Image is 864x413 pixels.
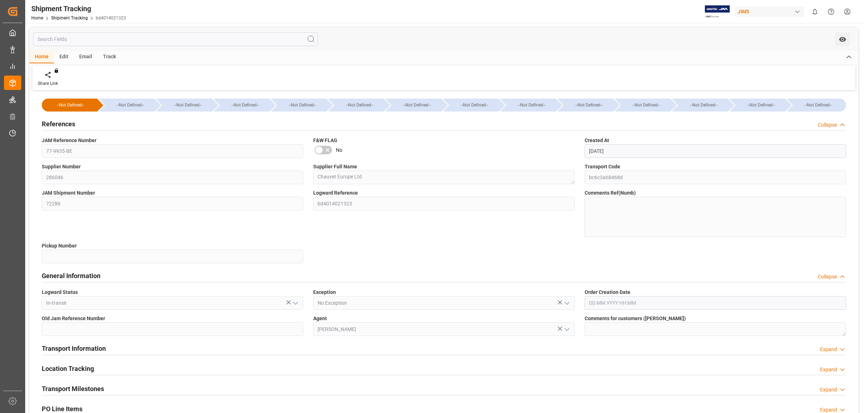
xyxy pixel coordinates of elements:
[290,298,301,309] button: open menu
[705,5,730,18] img: Exertis%20JAM%20-%20Email%20Logo.jpg_1722504956.jpg
[42,271,100,281] h2: General Information
[823,4,839,20] button: Help Center
[49,99,92,112] div: --Not Defined--
[278,99,327,112] div: --Not Defined--
[30,51,54,63] div: Home
[585,137,609,144] span: Created At
[42,163,81,171] span: Supplier Number
[221,99,269,112] div: --Not Defined--
[393,99,441,112] div: --Not Defined--
[42,289,78,296] span: Logward Status
[500,99,556,112] div: --Not Defined--
[42,344,106,353] h2: Transport Information
[156,99,212,112] div: --Not Defined--
[42,242,77,250] span: Pickup Number
[313,163,357,171] span: Supplier Full Name
[787,99,846,112] div: --Not Defined--
[214,99,269,112] div: --Not Defined--
[585,315,686,322] span: Comments for customers ([PERSON_NAME])
[450,99,499,112] div: --Not Defined--
[98,51,121,63] div: Track
[313,189,358,197] span: Logward Reference
[443,99,499,112] div: --Not Defined--
[585,289,630,296] span: Order Creation Date
[615,99,670,112] div: --Not Defined--
[794,99,842,112] div: --Not Defined--
[622,99,670,112] div: --Not Defined--
[328,99,384,112] div: --Not Defined--
[561,298,572,309] button: open menu
[730,99,785,112] div: --Not Defined--
[163,99,212,112] div: --Not Defined--
[835,32,850,46] button: open menu
[735,5,807,18] button: JIMS
[508,99,556,112] div: --Not Defined--
[313,137,337,144] span: F&W FLAG
[42,189,95,197] span: JAM Shipment Number
[42,315,105,322] span: Old Jam Reference Number
[42,364,94,373] h2: Location Tracking
[313,289,336,296] span: Exception
[99,99,154,112] div: --Not Defined--
[585,163,620,171] span: Transport Code
[271,99,327,112] div: --Not Defined--
[818,121,837,129] div: Collapse
[585,144,846,158] input: DD.MM.YYYY
[336,146,342,154] span: No
[585,189,636,197] span: Comments Ref(Numb)
[585,296,846,310] input: DD.MM.YYYY HH:MM
[672,99,728,112] div: --Not Defined--
[336,99,384,112] div: --Not Defined--
[106,99,154,112] div: --Not Defined--
[31,15,43,21] a: Home
[313,315,327,322] span: Agent
[820,366,837,373] div: Expand
[737,99,785,112] div: --Not Defined--
[33,32,318,46] input: Search Fields
[313,296,575,310] input: Type to search/select
[54,51,74,63] div: Edit
[735,6,804,17] div: JIMS
[386,99,441,112] div: --Not Defined--
[820,346,837,353] div: Expand
[818,273,837,281] div: Collapse
[42,119,75,129] h2: References
[42,99,97,112] div: --Not Defined--
[679,99,728,112] div: --Not Defined--
[807,4,823,20] button: show 0 new notifications
[558,99,613,112] div: --Not Defined--
[51,15,88,21] a: Shipment Tracking
[561,324,572,335] button: open menu
[42,296,303,310] input: Type to search/select
[820,386,837,394] div: Expand
[42,384,104,394] h2: Transport Milestones
[565,99,613,112] div: --Not Defined--
[74,51,98,63] div: Email
[42,137,96,144] span: JAM Reference Number
[31,3,126,14] div: Shipment Tracking
[313,171,575,184] textarea: Chauvet Europe Ltd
